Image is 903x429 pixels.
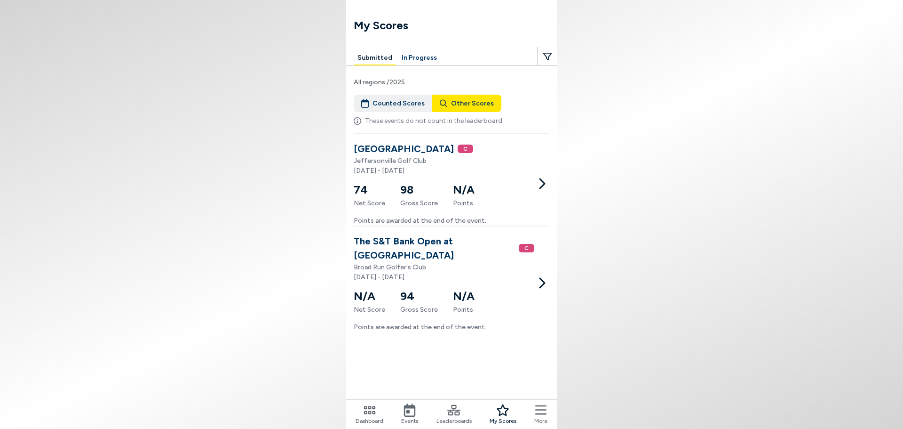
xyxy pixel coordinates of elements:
[346,51,557,65] div: Manage your account
[400,288,438,305] h5: 94
[354,51,396,65] button: Submitted
[534,404,547,425] button: More
[354,272,534,282] p: [DATE] - [DATE]
[400,181,438,198] h5: 98
[354,288,385,305] h5: N/A
[458,145,473,153] span: C
[534,417,547,425] span: More
[354,198,385,208] span: Net Score
[356,404,383,425] a: Dashboard
[436,417,472,425] span: Leaderboards
[490,417,516,425] span: My Scores
[432,95,501,112] button: Other Scores
[354,77,549,87] span: All regions / 2025
[453,305,475,315] span: Points
[519,244,534,252] span: C
[354,142,454,156] h3: [GEOGRAPHIC_DATA]
[490,404,516,425] a: My Scores
[354,262,534,272] p: Broad Run Golfer's Club
[354,181,385,198] h5: 74
[354,156,534,166] p: Jeffersonville Golf Club
[354,142,549,226] a: [GEOGRAPHIC_DATA]CJeffersonville Golf Club[DATE] - [DATE]74Net Score98Gross ScoreN/APointsPoints ...
[400,198,438,208] span: Gross Score
[354,322,534,332] p: Points are awarded at the end of the event.
[401,417,418,425] span: Events
[354,305,385,315] span: Net Score
[453,288,475,305] h5: N/A
[453,198,475,208] span: Points
[356,417,383,425] span: Dashboard
[354,116,549,126] div: These events do not count in the leaderboard.
[400,305,438,315] span: Gross Score
[354,17,557,34] h1: My Scores
[354,216,534,226] p: Points are awarded at the end of the event.
[436,404,472,425] a: Leaderboards
[453,181,475,198] h5: N/A
[354,234,515,262] h3: The S&T Bank Open at [GEOGRAPHIC_DATA]
[354,234,549,332] a: The S&T Bank Open at [GEOGRAPHIC_DATA]CBroad Run Golfer's Club[DATE] - [DATE]N/ANet Score94Gross ...
[354,166,534,176] p: [DATE] - [DATE]
[398,51,441,65] button: In Progress
[401,404,418,425] a: Events
[354,95,432,112] button: Counted Scores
